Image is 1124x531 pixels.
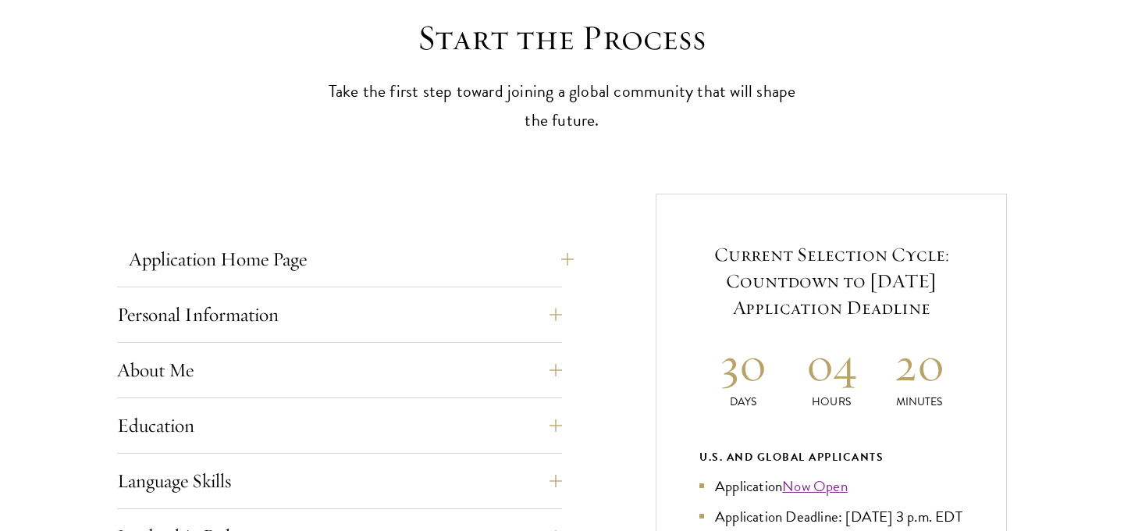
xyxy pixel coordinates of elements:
h2: 30 [699,335,788,394]
p: Take the first step toward joining a global community that will shape the future. [320,77,804,135]
li: Application [699,475,963,497]
button: Personal Information [117,296,562,333]
button: Application Home Page [129,241,574,278]
button: Education [117,407,562,444]
button: About Me [117,351,562,389]
h2: Start the Process [320,16,804,60]
a: Now Open [782,475,848,497]
p: Hours [788,394,876,410]
p: Days [699,394,788,410]
p: Minutes [875,394,963,410]
li: Application Deadline: [DATE] 3 p.m. EDT [699,505,963,528]
h5: Current Selection Cycle: Countdown to [DATE] Application Deadline [699,241,963,321]
button: Language Skills [117,462,562,500]
h2: 04 [788,335,876,394]
div: U.S. and Global Applicants [699,447,963,467]
h2: 20 [875,335,963,394]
